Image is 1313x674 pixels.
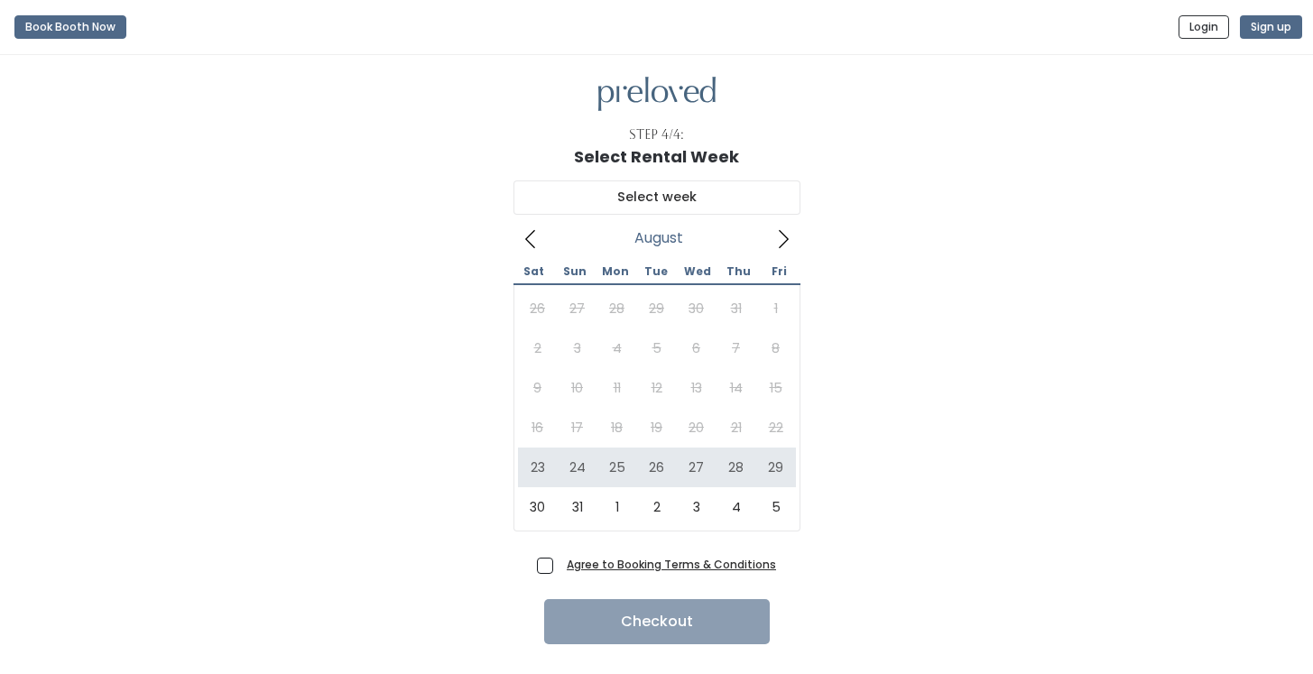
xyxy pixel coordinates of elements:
span: Mon [595,266,635,277]
span: August 27, 2025 [677,448,717,487]
span: September 4, 2025 [717,487,756,527]
span: Tue [636,266,677,277]
span: August 30, 2025 [518,487,558,527]
a: Book Booth Now [14,7,126,47]
span: Sat [513,266,554,277]
span: September 5, 2025 [756,487,796,527]
span: Wed [677,266,717,277]
a: Agree to Booking Terms & Conditions [567,557,776,572]
span: September 2, 2025 [637,487,677,527]
span: August 26, 2025 [637,448,677,487]
span: Fri [759,266,800,277]
button: Login [1179,15,1229,39]
button: Checkout [544,599,770,644]
span: August 25, 2025 [597,448,637,487]
span: August 23, 2025 [518,448,558,487]
span: August [634,235,683,242]
span: August 28, 2025 [717,448,756,487]
img: preloved logo [598,77,716,112]
span: September 3, 2025 [677,487,717,527]
span: Thu [718,266,759,277]
h1: Select Rental Week [574,148,739,166]
button: Sign up [1240,15,1302,39]
span: August 31, 2025 [558,487,597,527]
span: September 1, 2025 [597,487,637,527]
span: Sun [554,266,595,277]
input: Select week [513,180,800,215]
span: August 29, 2025 [756,448,796,487]
button: Book Booth Now [14,15,126,39]
span: August 24, 2025 [558,448,597,487]
div: Step 4/4: [629,125,684,144]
